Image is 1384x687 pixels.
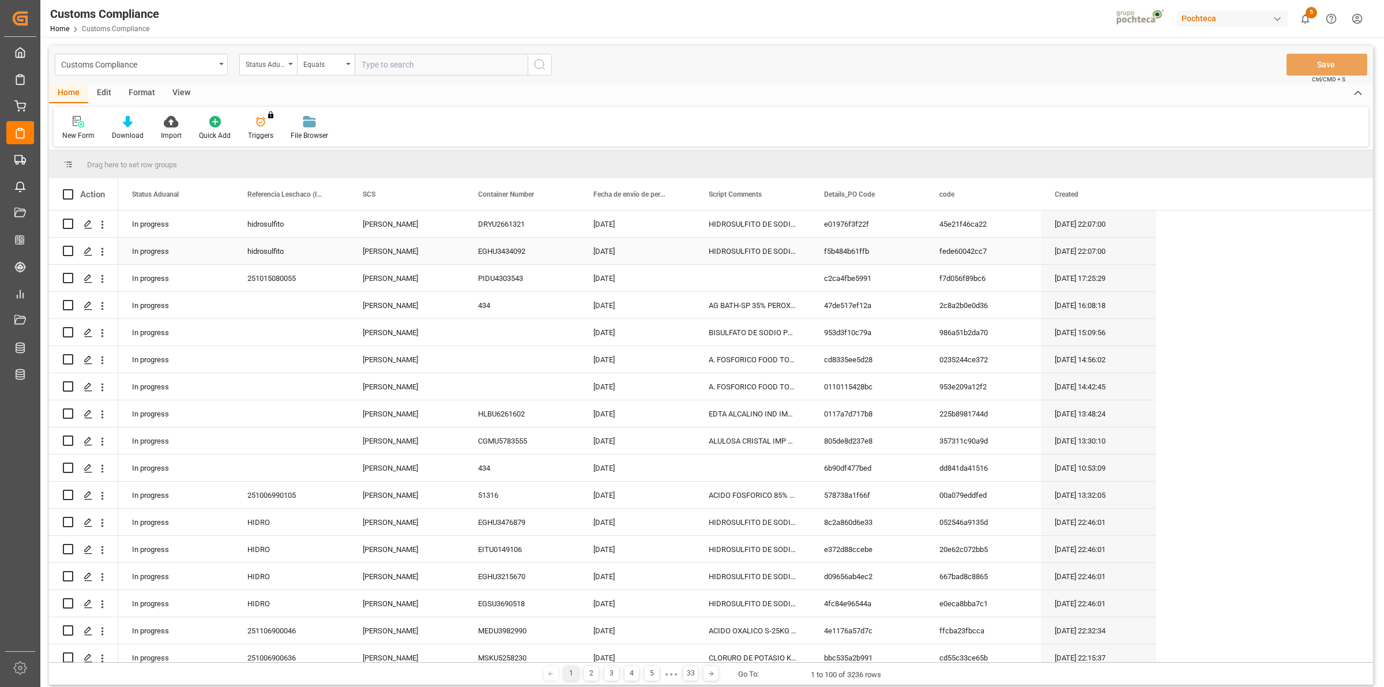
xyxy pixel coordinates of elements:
div: Press SPACE to select this row. [49,590,118,617]
span: Referencia Leschaco (Impo) [247,190,325,198]
button: Pochteca [1177,7,1292,29]
div: e0eca8bba7c1 [926,590,1041,617]
div: [DATE] 22:07:00 [1041,238,1156,264]
div: In progress [118,427,234,454]
div: 251106900046 [234,617,349,644]
div: Edit [88,84,120,103]
div: In progress [118,319,234,346]
div: Press SPACE to select this row. [49,265,118,292]
div: fede60042cc7 [926,238,1041,264]
div: [DATE] [580,211,695,237]
div: HIDROSULFITO DE SODIO 50 KG CUNETE (2283 [695,238,810,264]
span: SCS [363,190,375,198]
div: [PERSON_NAME] [349,400,464,427]
button: open menu [297,54,355,76]
div: [PERSON_NAME] [349,265,464,291]
div: [DATE] 22:46:01 [1041,536,1156,562]
div: Press SPACE to select this row. [118,265,1156,292]
div: In progress [118,536,234,562]
div: Press SPACE to select this row. [118,509,1156,536]
div: 5 [645,666,659,681]
div: Press SPACE to select this row. [49,536,118,563]
div: HIDRO [234,563,349,590]
div: [PERSON_NAME] [349,590,464,617]
div: EDTA ALCALINO IND IMP SAC 25 KG (59620) [695,400,810,427]
div: [DATE] 22:32:34 [1041,617,1156,644]
div: [DATE] [580,536,695,562]
div: [DATE] [580,238,695,264]
span: Container Number [478,190,534,198]
div: Press SPACE to select this row. [118,319,1156,346]
div: Action [80,189,105,200]
div: MSKU5258230 [464,644,580,671]
div: EGHU3215670 [464,563,580,590]
div: Customs Compliance [50,5,159,22]
div: EGHU3434092 [464,238,580,264]
button: search button [528,54,552,76]
div: [DATE] [580,617,695,644]
div: [DATE] 13:48:24 [1041,400,1156,427]
div: [DATE] 15:09:56 [1041,319,1156,346]
div: [DATE] 22:46:01 [1041,509,1156,535]
div: Press SPACE to select this row. [49,319,118,346]
div: View [164,84,199,103]
div: [DATE] [580,427,695,454]
div: 225b8981744d [926,400,1041,427]
div: In progress [118,644,234,671]
div: [DATE] 14:56:02 [1041,346,1156,373]
div: Download [112,130,144,141]
div: Press SPACE to select this row. [49,211,118,238]
div: 4e1176a57d7c [810,617,926,644]
button: Save [1287,54,1367,76]
div: bbc535a2b991 [810,644,926,671]
div: HIDROSULFITO DE SODIO 50 KG CUNETE (2283 [695,590,810,617]
div: [DATE] 22:46:01 [1041,590,1156,617]
div: [DATE] [580,509,695,535]
div: 4fc84e96544a [810,590,926,617]
div: In progress [118,617,234,644]
div: In progress [118,211,234,237]
div: [PERSON_NAME] [349,644,464,671]
div: [PERSON_NAME] [349,427,464,454]
div: [PERSON_NAME] [349,319,464,346]
div: [PERSON_NAME] [349,292,464,318]
button: show 5 new notifications [1292,6,1318,32]
img: pochtecaImg.jpg_1689854062.jpg [1112,9,1169,29]
div: EGSU3690518 [464,590,580,617]
div: 6b90df477bed [810,455,926,481]
div: Press SPACE to select this row. [118,238,1156,265]
div: [PERSON_NAME] [349,346,464,373]
div: In progress [118,292,234,318]
div: 434 [464,292,580,318]
div: 0117a7d717b8 [810,400,926,427]
div: 20e62c072bb5 [926,536,1041,562]
div: A. FOSFORICO FOOD TOTE [GEOGRAPHIC_DATA] 1632.94kg (35 [695,346,810,373]
div: 1 [564,666,578,681]
div: PIDU4303543 [464,265,580,291]
button: Help Center [1318,6,1344,32]
span: Created [1055,190,1078,198]
div: 434 [464,455,580,481]
div: 2c8a2b0e0d36 [926,292,1041,318]
div: [DATE] [580,400,695,427]
div: Press SPACE to select this row. [49,238,118,265]
div: 3 [604,666,619,681]
div: 251006990105 [234,482,349,508]
div: 1 to 100 of 3236 rows [811,669,881,681]
div: 00a079eddfed [926,482,1041,508]
div: Press SPACE to select this row. [118,482,1156,509]
div: [DATE] [580,292,695,318]
div: Equals [303,57,343,70]
div: [DATE] [580,319,695,346]
div: Quick Add [199,130,231,141]
div: Home [49,84,88,103]
div: In progress [118,346,234,373]
div: [PERSON_NAME] [349,373,464,400]
div: 986a51b2da70 [926,319,1041,346]
div: Format [120,84,164,103]
div: [DATE] 10:53:09 [1041,455,1156,481]
div: [DATE] 13:30:10 [1041,427,1156,454]
div: 51316 [464,482,580,508]
div: ALULOSA CRISTAL IMP SAC 25KG (62858) [695,427,810,454]
div: HIDRO [234,590,349,617]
